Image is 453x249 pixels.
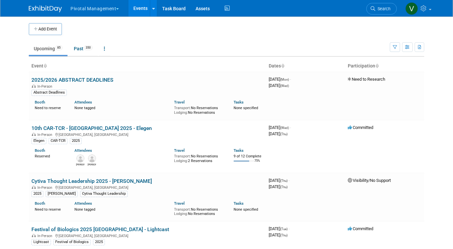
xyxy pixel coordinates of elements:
[280,233,288,237] span: (Thu)
[234,154,263,159] div: 9 of 12 Complete
[348,226,373,231] span: Committed
[29,61,266,72] th: Event
[31,138,46,144] div: Elegen
[174,100,185,104] a: Travel
[31,90,67,96] div: Abstract Deadlines
[32,234,36,237] img: In-Person Event
[174,159,188,163] span: Lodging:
[290,125,291,130] span: -
[70,138,82,144] div: 2025
[32,133,36,136] img: In-Person Event
[31,239,51,245] div: Lightcast
[234,207,258,212] span: None specified
[280,179,288,183] span: (Thu)
[31,226,169,232] a: Festival of Biologics 2025 [GEOGRAPHIC_DATA] - Lightcast
[74,206,169,212] div: None tagged
[31,233,263,238] div: [GEOGRAPHIC_DATA], [GEOGRAPHIC_DATA]
[234,100,244,104] a: Tasks
[53,239,91,245] div: Festival of Biologics
[35,201,45,206] a: Booth
[37,133,54,137] span: In-Person
[174,154,191,158] span: Transport:
[31,185,263,190] div: [GEOGRAPHIC_DATA], [GEOGRAPHIC_DATA]
[49,138,68,144] div: CAR-TCR
[31,77,113,83] a: 2025/2026 ABSTRACT DEADLINES
[88,154,96,162] img: Nicholas McGlincy
[375,63,379,68] a: Sort by Participation Type
[88,162,96,166] div: Nicholas McGlincy
[93,239,105,245] div: 2025
[55,45,63,50] span: 85
[269,125,291,130] span: [DATE]
[234,201,244,206] a: Tasks
[74,148,92,153] a: Attendees
[43,63,47,68] a: Sort by Event Name
[35,148,45,153] a: Booth
[32,186,36,189] img: In-Person Event
[174,212,188,216] span: Lodging:
[269,131,288,136] span: [DATE]
[80,191,128,197] div: Cytiva Thought Leadership
[174,106,191,110] span: Transport:
[31,132,263,137] div: [GEOGRAPHIC_DATA], [GEOGRAPHIC_DATA]
[269,226,290,231] span: [DATE]
[174,153,224,163] div: No Reservations 2 Reservations
[375,6,390,11] span: Search
[174,110,188,115] span: Lodging:
[31,178,152,184] a: Cytiva Thought Leadership 2025 - [PERSON_NAME]
[174,206,224,216] div: No Reservations No Reservations
[269,184,288,189] span: [DATE]
[74,201,92,206] a: Attendees
[280,132,288,136] span: (Thu)
[74,100,92,104] a: Attendees
[35,104,65,110] div: Need to reserve
[84,45,93,50] span: 350
[174,201,185,206] a: Travel
[46,191,78,197] div: [PERSON_NAME]
[69,42,98,55] a: Past350
[234,106,258,110] span: None specified
[289,226,290,231] span: -
[29,42,68,55] a: Upcoming85
[405,2,418,15] img: Valerie Weld
[269,178,290,183] span: [DATE]
[269,83,289,88] span: [DATE]
[76,154,84,162] img: Connor Wies
[29,6,62,12] img: ExhibitDay
[348,125,373,130] span: Committed
[32,84,36,88] img: In-Person Event
[269,77,291,82] span: [DATE]
[37,84,54,89] span: In-Person
[280,78,289,81] span: (Mon)
[290,77,291,82] span: -
[280,227,288,231] span: (Tue)
[345,61,424,72] th: Participation
[31,191,43,197] div: 2025
[280,185,288,189] span: (Thu)
[280,84,289,88] span: (Wed)
[174,104,224,115] div: No Reservations No Reservations
[35,100,45,104] a: Booth
[74,104,169,110] div: None tagged
[174,148,185,153] a: Travel
[348,178,391,183] span: Visibility/No Support
[29,23,62,35] button: Add Event
[280,126,289,130] span: (Wed)
[35,153,65,159] div: Reserved
[174,207,191,212] span: Transport:
[289,178,290,183] span: -
[31,125,152,131] a: 10th CAR-TCR - [GEOGRAPHIC_DATA] 2025 - Elegen
[37,234,54,238] span: In-Person
[254,159,260,168] td: 75%
[269,232,288,237] span: [DATE]
[37,186,54,190] span: In-Person
[366,3,397,15] a: Search
[234,148,244,153] a: Tasks
[348,77,385,82] span: Need to Research
[266,61,345,72] th: Dates
[76,162,84,166] div: Connor Wies
[35,206,65,212] div: Need to reserve
[281,63,284,68] a: Sort by Start Date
